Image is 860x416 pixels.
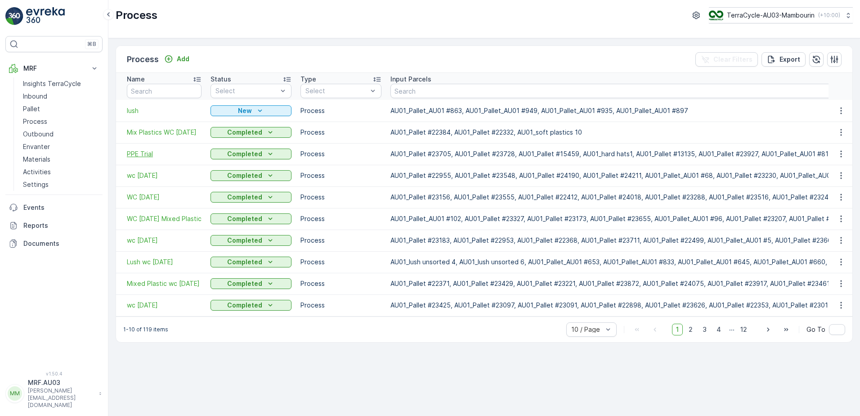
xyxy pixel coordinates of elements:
[695,52,758,67] button: Clear Filters
[227,128,262,137] p: Completed
[211,149,291,159] button: Completed
[5,378,103,409] button: MMMRF.AU03[PERSON_NAME][EMAIL_ADDRESS][DOMAIN_NAME]
[227,149,262,158] p: Completed
[127,279,202,288] a: Mixed Plastic wc 21/7/25
[5,235,103,253] a: Documents
[727,11,815,20] p: TerraCycle-AU03-Mambourin
[127,193,202,202] a: WC 11/08/2025
[177,54,189,63] p: Add
[300,258,381,267] p: Process
[23,104,40,113] p: Pallet
[19,90,103,103] a: Inbound
[211,127,291,138] button: Completed
[300,149,381,158] p: Process
[127,236,202,245] span: wc [DATE]
[8,386,22,401] div: MM
[300,171,381,180] p: Process
[23,117,47,126] p: Process
[127,75,145,84] p: Name
[19,178,103,191] a: Settings
[127,106,202,115] a: lush
[23,130,54,139] p: Outbound
[390,75,431,84] p: Input Parcels
[300,301,381,310] p: Process
[127,53,159,66] p: Process
[116,8,157,23] p: Process
[127,214,202,223] span: WC [DATE] Mixed Plastic
[211,75,231,84] p: Status
[211,213,291,224] button: Completed
[761,52,806,67] button: Export
[5,59,103,77] button: MRF
[300,128,381,137] p: Process
[211,105,291,116] button: New
[19,115,103,128] a: Process
[227,301,262,310] p: Completed
[23,142,50,151] p: Envanter
[23,64,85,73] p: MRF
[23,155,50,164] p: Materials
[5,7,23,25] img: logo
[127,258,202,267] span: Lush wc [DATE]
[5,199,103,217] a: Events
[211,257,291,267] button: Completed
[23,167,51,176] p: Activities
[161,54,193,64] button: Add
[227,193,262,202] p: Completed
[5,217,103,235] a: Reports
[127,301,202,310] a: wc 7/7/25
[300,279,381,288] p: Process
[300,236,381,245] p: Process
[26,7,65,25] img: logo_light-DOdMpM7g.png
[729,324,735,335] p: ...
[23,79,81,88] p: Insights TerraCycle
[736,324,751,335] span: 12
[127,171,202,180] a: wc 18/8/25
[779,55,800,64] p: Export
[23,239,99,248] p: Documents
[699,324,711,335] span: 3
[227,279,262,288] p: Completed
[127,128,202,137] span: Mix Plastics WC [DATE]
[123,326,168,333] p: 1-10 of 119 items
[685,324,697,335] span: 2
[300,193,381,202] p: Process
[672,324,683,335] span: 1
[19,166,103,178] a: Activities
[127,214,202,223] a: WC 4/8/25 Mixed Plastic
[712,324,725,335] span: 4
[713,55,752,64] p: Clear Filters
[28,387,94,409] p: [PERSON_NAME][EMAIL_ADDRESS][DOMAIN_NAME]
[227,171,262,180] p: Completed
[227,236,262,245] p: Completed
[19,140,103,153] a: Envanter
[23,92,47,101] p: Inbound
[127,149,202,158] a: PPE Trial
[305,86,367,95] p: Select
[127,84,202,98] input: Search
[211,170,291,181] button: Completed
[300,106,381,115] p: Process
[19,128,103,140] a: Outbound
[23,203,99,212] p: Events
[127,258,202,267] a: Lush wc 21/7/25
[211,278,291,289] button: Completed
[300,75,316,84] p: Type
[19,77,103,90] a: Insights TerraCycle
[23,221,99,230] p: Reports
[211,235,291,246] button: Completed
[127,279,202,288] span: Mixed Plastic wc [DATE]
[127,193,202,202] span: WC [DATE]
[238,106,252,115] p: New
[818,12,840,19] p: ( +10:00 )
[709,7,853,23] button: TerraCycle-AU03-Mambourin(+10:00)
[127,128,202,137] a: Mix Plastics WC 15/9/25
[211,192,291,203] button: Completed
[19,103,103,115] a: Pallet
[806,325,825,334] span: Go To
[227,214,262,223] p: Completed
[5,371,103,376] span: v 1.50.4
[28,378,94,387] p: MRF.AU03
